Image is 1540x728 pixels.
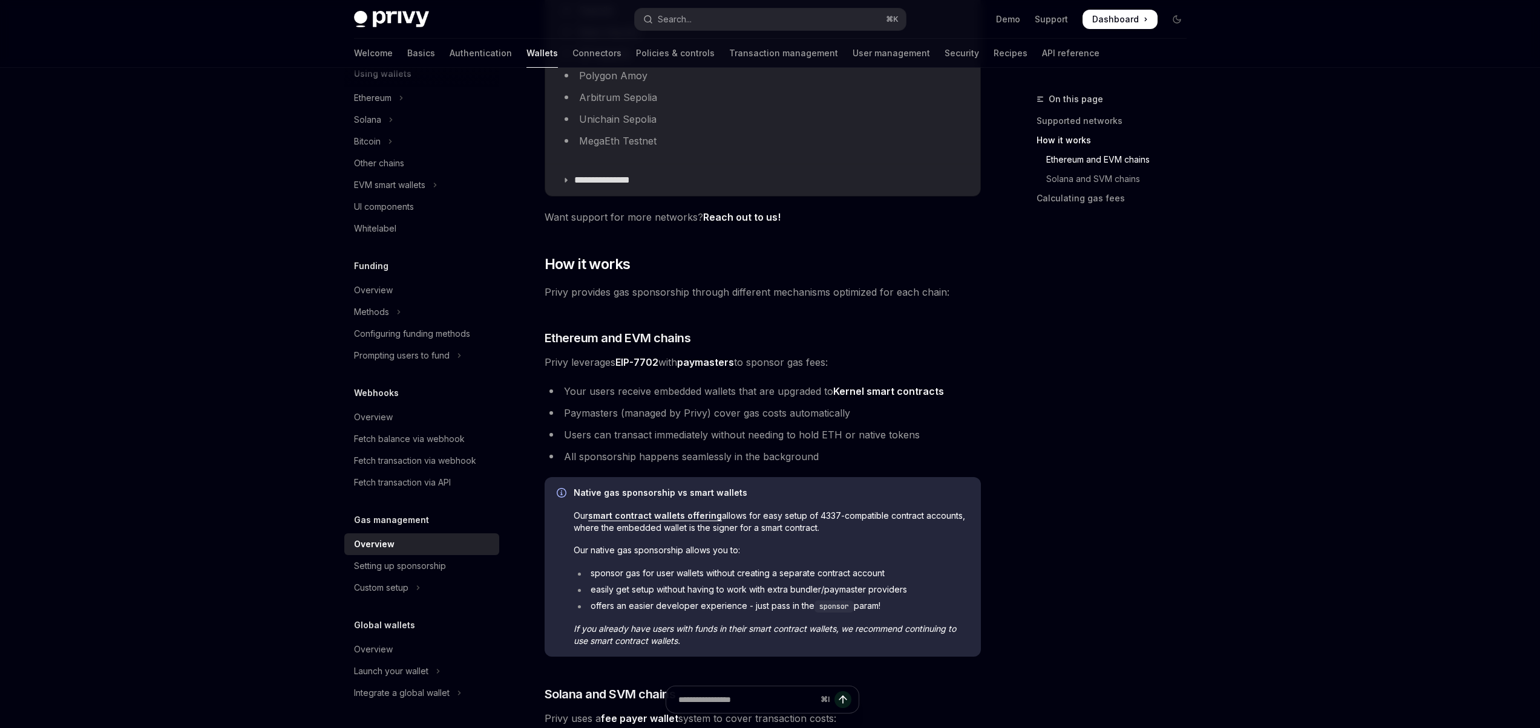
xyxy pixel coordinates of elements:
a: Solana and SVM chains [1037,169,1196,189]
a: Dashboard [1083,10,1158,29]
button: Toggle Methods section [344,301,499,323]
div: Search... [658,12,692,27]
a: Demo [996,13,1020,25]
div: UI components [354,200,414,214]
code: sponsor [814,600,854,613]
span: Ethereum and EVM chains [545,330,691,346]
li: Users can transact immediately without needing to hold ETH or native tokens [545,426,981,443]
div: Prompting users to fund [354,348,450,363]
span: ⌘ K [886,15,899,24]
button: Toggle Bitcoin section [344,131,499,152]
a: Connectors [572,39,621,68]
div: Fetch balance via webhook [354,432,465,446]
a: Wallets [526,39,558,68]
span: Want support for more networks? [545,209,981,226]
div: Custom setup [354,580,408,595]
a: User management [853,39,930,68]
div: EVM smart wallets [354,178,425,192]
a: Calculating gas fees [1037,189,1196,208]
a: Ethereum and EVM chains [1037,150,1196,169]
a: Transaction management [729,39,838,68]
div: Launch your wallet [354,664,428,678]
img: dark logo [354,11,429,28]
h5: Global wallets [354,618,415,632]
a: Overview [344,279,499,301]
button: Toggle dark mode [1167,10,1187,29]
em: If you already have users with funds in their smart contract wallets, we recommend continuing to ... [574,623,956,646]
li: offers an easier developer experience - just pass in the param! [574,600,969,613]
li: Polygon Amoy [560,67,966,84]
svg: Info [557,488,569,500]
a: Overview [344,533,499,555]
a: Reach out to us! [703,211,781,224]
button: Toggle Integrate a global wallet section [344,682,499,704]
span: Privy provides gas sponsorship through different mechanisms optimized for each chain: [545,284,981,301]
a: Recipes [994,39,1027,68]
a: Security [945,39,979,68]
strong: paymasters [677,356,734,368]
a: Other chains [344,152,499,174]
div: Fetch transaction via webhook [354,453,476,468]
a: Fetch transaction via webhook [344,450,499,472]
a: Kernel smart contracts [833,385,944,398]
strong: Native gas sponsorship vs smart wallets [574,487,747,498]
div: Setting up sponsorship [354,559,446,573]
div: Bitcoin [354,134,381,149]
div: Overview [354,642,393,657]
li: sponsor gas for user wallets without creating a separate contract account [574,567,969,579]
div: Other chains [354,156,404,171]
a: EIP-7702 [615,356,658,369]
li: easily get setup without having to work with extra bundler/paymaster providers [574,583,969,596]
button: Toggle Solana section [344,109,499,131]
button: Toggle Prompting users to fund section [344,345,499,366]
li: MegaEth Testnet [560,132,966,149]
a: How it works [1037,131,1196,150]
a: Supported networks [1037,111,1196,131]
a: Support [1035,13,1068,25]
input: Ask a question... [678,686,816,713]
a: Overview [344,639,499,660]
span: Dashboard [1092,13,1139,25]
button: Toggle Ethereum section [344,87,499,109]
button: Open search [635,8,906,30]
span: On this page [1049,92,1103,106]
div: Fetch transaction via API [354,475,451,490]
a: Basics [407,39,435,68]
div: Integrate a global wallet [354,686,450,700]
span: Our allows for easy setup of 4337-compatible contract accounts, where the embedded wallet is the ... [574,510,969,534]
h5: Webhooks [354,386,399,400]
a: Whitelabel [344,218,499,239]
li: Arbitrum Sepolia [560,89,966,106]
a: Policies & controls [636,39,715,68]
button: Send message [834,691,851,708]
span: Privy leverages with to sponsor gas fees: [545,354,981,371]
a: Fetch balance via webhook [344,428,499,450]
h5: Gas management [354,513,429,527]
li: Unichain Sepolia [560,111,966,128]
div: Ethereum [354,91,392,105]
button: Toggle Custom setup section [344,577,499,599]
a: Overview [344,406,499,428]
button: Toggle EVM smart wallets section [344,174,499,196]
div: Whitelabel [354,221,396,236]
div: Overview [354,283,393,297]
a: smart contract wallets offering [588,510,722,521]
a: UI components [344,196,499,218]
a: Fetch transaction via API [344,472,499,493]
li: Your users receive embedded wallets that are upgraded to [545,383,981,400]
div: Overview [354,537,395,551]
div: Overview [354,410,393,424]
li: All sponsorship happens seamlessly in the background [545,448,981,465]
h5: Funding [354,259,388,273]
a: Configuring funding methods [344,323,499,345]
a: Welcome [354,39,393,68]
a: Authentication [450,39,512,68]
li: Paymasters (managed by Privy) cover gas costs automatically [545,405,981,421]
span: How it works [545,255,631,274]
a: Setting up sponsorship [344,555,499,577]
div: Configuring funding methods [354,327,470,341]
button: Toggle Launch your wallet section [344,660,499,682]
span: Our native gas sponsorship allows you to: [574,544,969,556]
div: Solana [354,112,381,127]
div: Methods [354,305,389,319]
